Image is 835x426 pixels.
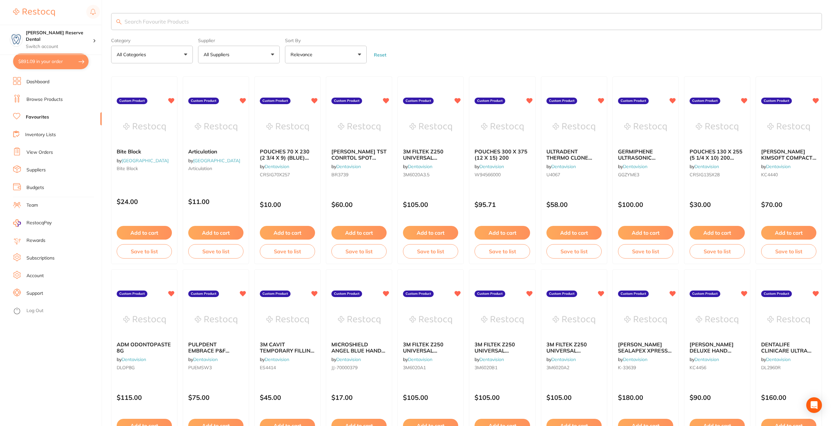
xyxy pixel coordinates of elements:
[403,291,434,297] label: Custom Product
[546,148,592,167] span: ULTRADENT THERMO CLONE HEAVY (DARK)
[767,304,810,336] img: DENTALIFE CLINICARE ULTRA HGD TOWELETTE REFILLS (12X180)
[331,365,358,371] span: JJ-70000379
[117,341,171,354] span: ADM ODONTOPASTE 8G
[338,304,380,336] img: MICROSHIELD ANGEL BLUE HAND GEL 500ML
[260,394,315,401] p: $45.00
[195,304,237,336] img: PULPDENT EMBRACE P&F SEALANT 3ML SYR OFF-WHITE
[618,356,647,362] span: by
[26,149,53,156] a: View Orders
[26,273,44,279] a: Account
[117,341,172,354] b: ADM ODONTOPASTE 8G
[761,148,816,173] span: [PERSON_NAME] KIMSOFT COMPACT TOWEL 19.5X29.5 CTN (24)
[117,148,141,155] span: Bite Block
[546,341,587,366] span: 3M FILTEK Z250 UNIVERSAL RESTORATIVE SYRINGE A2 4G
[403,201,458,208] p: $105.00
[123,304,166,336] img: ADM ODONTOPASTE 8G
[761,149,816,161] b: KIMBERLY-CLARK KIMSOFT COMPACT TOWEL 19.5X29.5 CTN (24)
[26,79,49,85] a: Dashboard
[117,394,172,401] p: $115.00
[260,164,289,169] span: by
[338,111,380,143] img: BROWNE TST CONRTOL SPOT INDICATORS + BOOK (300)
[188,166,212,171] span: Articulation
[475,244,530,259] button: Save to list
[188,291,219,297] label: Custom Product
[479,164,504,169] a: Dentavision
[26,255,55,261] a: Subscriptions
[188,341,236,366] span: PULPDENT EMBRACE P&F SEALANT 3ML SYR OFF-WHITE
[696,111,738,143] img: POUCHES 130 X 255 (5 1/4 X 10) 200 (PINK)
[26,114,49,120] a: Favourites
[188,226,243,240] button: Add to cart
[117,365,135,371] span: DLOP8G
[26,167,46,173] a: Suppliers
[618,226,673,240] button: Add to cart
[690,98,720,104] label: Custom Product
[260,341,315,354] b: 3M CAVIT TEMPORARY FILLING MATERIAL JAR WHITE 28G
[761,365,781,371] span: DL2960R
[690,226,745,240] button: Add to cart
[403,356,432,362] span: by
[766,356,791,362] a: Dentavision
[618,98,649,104] label: Custom Product
[265,164,289,169] a: Dentavision
[475,149,530,161] b: POUCHES 300 X 375 (12 X 15) 200
[618,244,673,259] button: Save to list
[761,341,811,366] span: DENTALIFE CLINICARE ULTRA HGD TOWELETTE REFILLS (12X180)
[188,394,243,401] p: $75.00
[690,394,745,401] p: $90.00
[475,148,527,161] span: POUCHES 300 X 375 (12 X 15) 200
[117,158,169,164] span: by
[761,98,792,104] label: Custom Product
[403,98,434,104] label: Custom Product
[690,291,720,297] label: Custom Product
[690,164,719,169] span: by
[618,164,647,169] span: by
[481,304,524,336] img: 3M FILTEK Z250 UNIVERSAL RESTORATIVE SYRINGE B1 4G
[198,46,280,63] button: All Suppliers
[761,291,792,297] label: Custom Product
[13,219,52,227] a: RestocqPay
[475,365,497,371] span: 3M6020B1
[117,149,172,154] b: Bite Block
[696,304,738,336] img: KIMBERLY-CLARK DELUXE HAND TOWEL 30. 5X21CM CTN (16)
[111,46,193,63] button: All Categories
[403,149,458,161] b: 3M FILTEK Z250 UNIVERSAL RESTORATIVE SYRINGE A3.5 4G
[767,111,810,143] img: KIMBERLY-CLARK KIMSOFT COMPACT TOWEL 19.5X29.5 CTN (24)
[546,98,577,104] label: Custom Product
[188,244,243,259] button: Save to list
[111,13,822,30] input: Search Favourite Products
[690,172,720,178] span: CRSIG135X28
[331,341,385,360] span: MICROSHIELD ANGEL BLUE HAND GEL 500ML
[403,226,458,240] button: Add to cart
[806,397,822,413] div: Open Intercom Messenger
[551,356,576,362] a: Dentavision
[546,201,602,208] p: $58.00
[475,164,504,169] span: by
[694,164,719,169] a: Dentavision
[260,291,291,297] label: Custom Product
[475,291,505,297] label: Custom Product
[618,201,673,208] p: $100.00
[553,304,595,336] img: 3M FILTEK Z250 UNIVERSAL RESTORATIVE SYRINGE A2 4G
[26,290,43,297] a: Support
[265,356,289,362] a: Dentavision
[331,244,387,259] button: Save to list
[260,365,276,371] span: ES4414
[198,38,280,43] label: Supplier
[331,148,387,173] span: [PERSON_NAME] TST CONRTOL SPOT INDICATORS + BOOK (300)
[761,226,816,240] button: Add to cart
[475,341,515,366] span: 3M FILTEK Z250 UNIVERSAL RESTORATIVE SYRINGE B1 4G
[403,148,447,173] span: 3M FILTEK Z250 UNIVERSAL RESTORATIVE SYRINGE A3.5 4G
[475,98,505,104] label: Custom Product
[331,98,362,104] label: Custom Product
[13,219,21,227] img: RestocqPay
[188,198,243,205] p: $11.00
[690,201,745,208] p: $30.00
[204,51,232,58] p: All Suppliers
[546,226,602,240] button: Add to cart
[766,164,791,169] a: Dentavision
[403,341,443,366] span: 3M FILTEK Z250 UNIVERSAL RESTORATIVE SYRINGE A1 4G
[618,341,672,360] span: [PERSON_NAME] SEALAPEX XPRESS (2X10.5GM)
[475,172,501,178] span: W94566000
[117,244,172,259] button: Save to list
